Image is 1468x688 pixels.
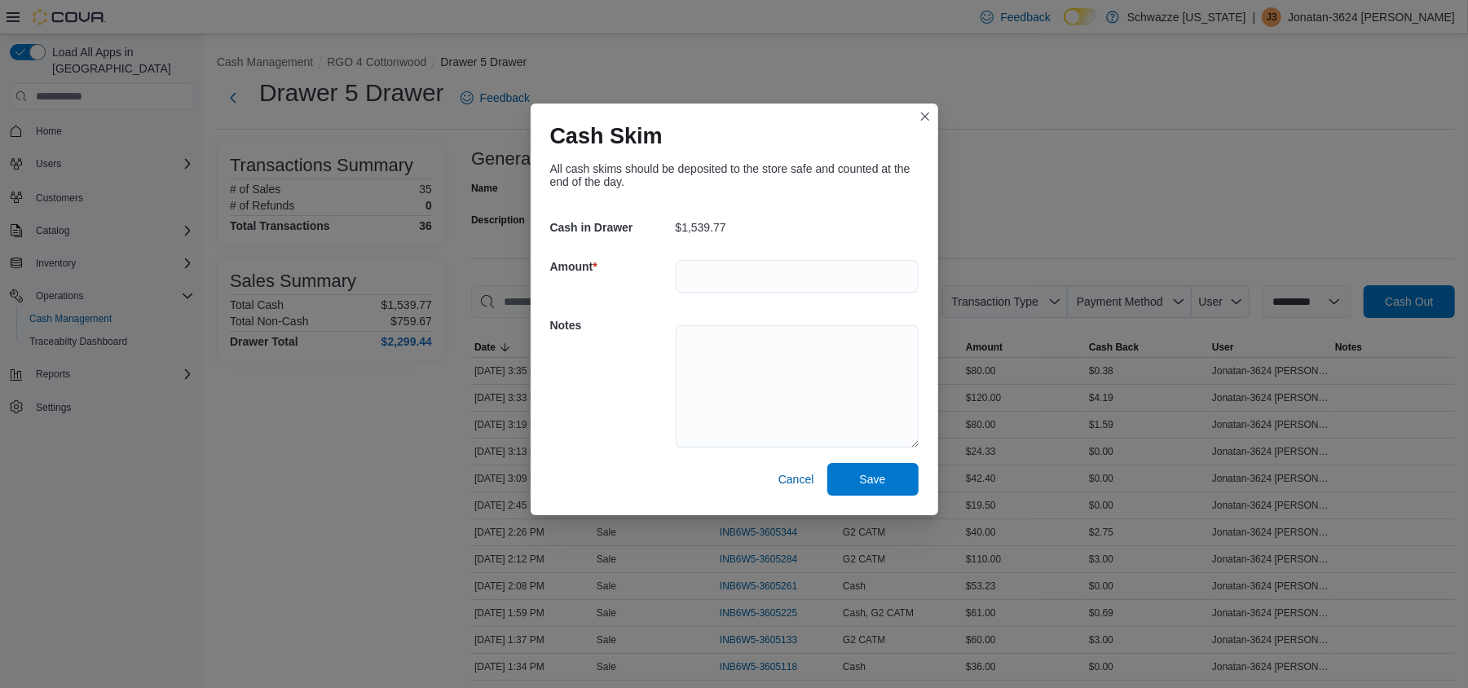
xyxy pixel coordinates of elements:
[550,250,672,283] h5: Amount
[772,463,821,496] button: Cancel
[860,471,886,487] span: Save
[550,162,919,188] div: All cash skims should be deposited to the store safe and counted at the end of the day.
[550,309,672,342] h5: Notes
[550,211,672,244] h5: Cash in Drawer
[550,123,663,149] h1: Cash Skim
[778,471,814,487] span: Cancel
[676,221,726,234] p: $1,539.77
[827,463,919,496] button: Save
[915,107,935,126] button: Closes this modal window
